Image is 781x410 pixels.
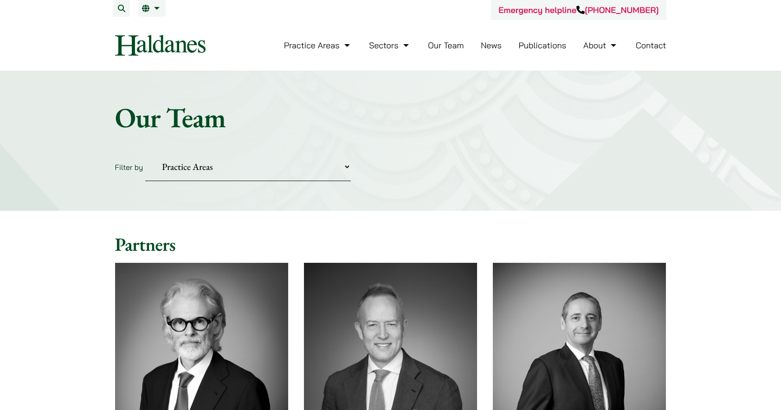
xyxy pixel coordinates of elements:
[498,5,658,15] a: Emergency helpline[PHONE_NUMBER]
[519,40,567,51] a: Publications
[115,163,143,172] label: Filter by
[115,101,666,134] h1: Our Team
[369,40,411,51] a: Sectors
[583,40,619,51] a: About
[481,40,502,51] a: News
[284,40,352,51] a: Practice Areas
[115,233,666,255] h2: Partners
[636,40,666,51] a: Contact
[428,40,464,51] a: Our Team
[142,5,162,12] a: EN
[115,35,206,56] img: Logo of Haldanes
